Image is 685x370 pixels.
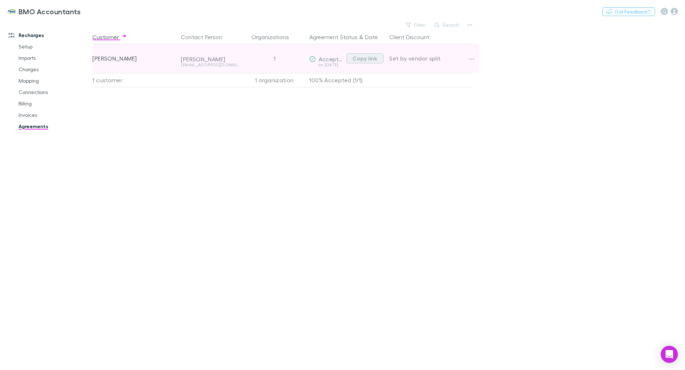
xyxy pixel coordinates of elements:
a: Setup [11,41,96,52]
button: Organizations [252,30,298,44]
button: Contact Person [181,30,231,44]
div: 1 customer [92,73,178,87]
p: 100% Accepted (1/1) [309,73,384,87]
div: 1 [242,44,306,73]
button: Got Feedback? [602,7,655,16]
button: Search [431,21,463,29]
span: Accepted [319,56,345,62]
div: [EMAIL_ADDRESS][DOMAIN_NAME] [181,63,239,67]
button: Agreement Status [309,30,357,44]
a: Invoices [11,109,96,121]
button: Date [365,30,378,44]
button: Customer [92,30,127,44]
a: Mapping [11,75,96,87]
a: Agreements [11,121,96,132]
div: [PERSON_NAME] [181,56,239,63]
div: [PERSON_NAME] [92,44,175,73]
button: Filter [402,21,430,29]
a: Connections [11,87,96,98]
div: Open Intercom Messenger [661,346,678,363]
a: BMO Accountants [3,3,85,20]
button: Copy link [346,53,384,63]
div: Set by vendor split [389,44,472,73]
a: Recharges [1,30,96,41]
div: 1 organization [242,73,306,87]
a: Billing [11,98,96,109]
img: BMO Accountants's Logo [7,7,16,16]
h3: BMO Accountants [19,7,81,16]
div: on [DATE] [309,63,344,67]
div: & [309,30,384,44]
a: Charges [11,64,96,75]
button: Client Discount [389,30,438,44]
a: Imports [11,52,96,64]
